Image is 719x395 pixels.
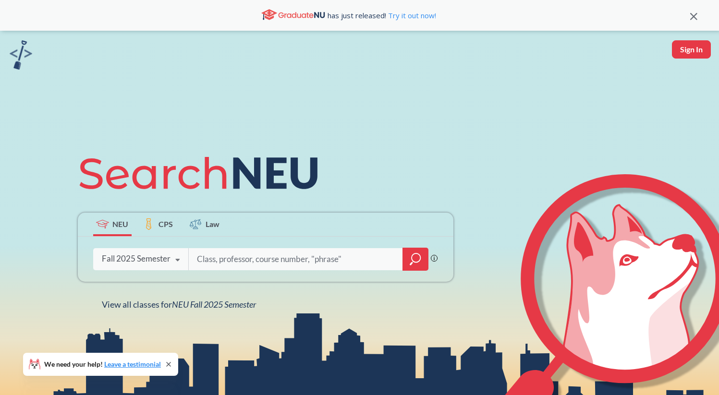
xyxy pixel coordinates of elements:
span: has just released! [328,10,436,21]
span: NEU Fall 2025 Semester [172,299,256,310]
a: Try it out now! [386,11,436,20]
span: Law [206,218,219,229]
button: Sign In [672,40,711,59]
svg: magnifying glass [410,252,421,266]
span: View all classes for [102,299,256,310]
div: magnifying glass [402,248,428,271]
img: sandbox logo [10,40,32,70]
span: NEU [112,218,128,229]
span: We need your help! [44,361,161,368]
a: Leave a testimonial [104,360,161,368]
div: Fall 2025 Semester [102,253,171,264]
input: Class, professor, course number, "phrase" [196,249,396,269]
a: sandbox logo [10,40,32,72]
span: CPS [158,218,173,229]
